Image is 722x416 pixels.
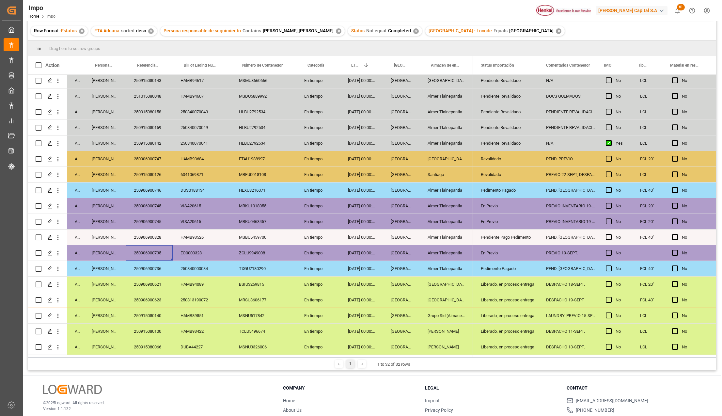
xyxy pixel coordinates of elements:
div: HLBU2792534 [231,104,296,120]
div: PEND. [GEOGRAPHIC_DATA] [538,230,604,245]
div: Press SPACE to select this row. [28,245,473,261]
div: MRSU8606177 [231,292,296,308]
div: Press SPACE to select this row. [598,73,716,88]
div: MRKU1018055 [231,198,296,214]
div: Arrived [67,214,84,229]
span: Persona responsable de seguimiento [95,63,112,68]
div: LCL [632,73,664,88]
div: [PERSON_NAME] [84,245,126,261]
div: [DATE] 00:00:00 [340,261,383,276]
a: Privacy Policy [425,408,453,413]
div: 250840070043 [173,104,231,120]
div: HAMB94089 [173,277,231,292]
div: No [682,152,708,167]
div: En tiempo [296,261,340,276]
div: MSDU5889992 [231,88,296,104]
div: 250840070041 [173,136,231,151]
div: Press SPACE to select this row. [598,339,716,355]
div: [PERSON_NAME] [420,339,473,355]
div: Arrived [67,183,84,198]
div: [DATE] 00:00:00 [340,167,383,182]
a: Home [28,14,39,19]
div: No [616,152,624,167]
div: LCL [632,167,664,182]
div: [PERSON_NAME] [84,167,126,182]
div: MRFU0018108 [231,167,296,182]
span: Contains [243,28,261,33]
div: [GEOGRAPHIC_DATA] [420,73,473,88]
div: No [682,89,708,104]
div: 250915080126 [126,167,173,182]
div: 250906900828 [126,230,173,245]
div: [PERSON_NAME] [84,183,126,198]
div: Almer Tlalnepantla [420,245,473,261]
button: show 61 new notifications [670,3,685,18]
div: DESPACHO 19-SEPT [538,292,604,308]
div: En tiempo [296,277,340,292]
div: Press SPACE to select this row. [28,104,473,120]
div: Impo [28,3,55,13]
div: No [682,104,708,120]
div: 250906900735 [126,245,173,261]
div: DESPACHO 18-SEPT. [538,277,604,292]
span: Not equal [366,28,386,33]
div: TCLU5496674 [231,324,296,339]
div: EO0000328 [173,245,231,261]
div: No [682,136,708,151]
div: [GEOGRAPHIC_DATA] [383,245,420,261]
div: [GEOGRAPHIC_DATA] [383,104,420,120]
span: Equals [494,28,508,33]
div: No [682,73,708,88]
div: HAMB94607 [173,88,231,104]
div: Santiago [420,167,473,182]
div: Press SPACE to select this row. [28,324,473,339]
div: Press SPACE to select this row. [28,308,473,324]
div: Pendiente Revalidado [481,104,530,120]
div: [DATE] 00:00:00 [340,245,383,261]
div: Arrived [67,261,84,276]
div: LCL [632,88,664,104]
div: HAMB93526 [173,230,231,245]
div: Arrived [67,136,84,151]
div: Press SPACE to select this row. [598,261,716,277]
div: En tiempo [296,136,340,151]
div: En tiempo [296,183,340,198]
div: [PERSON_NAME] [84,261,126,276]
span: Drag here to set row groups [49,46,100,51]
div: Arrived [67,88,84,104]
div: VISA20615 [173,214,231,229]
div: ✕ [148,28,154,34]
div: FCL 20" [632,214,664,229]
div: Press SPACE to select this row. [598,277,716,292]
div: Almer Tlalnepantla [420,88,473,104]
div: [DATE] 00:00:00 [340,214,383,229]
div: [PERSON_NAME] [420,324,473,339]
a: Home [283,398,295,403]
div: FCL 20" [632,277,664,292]
div: LCL [632,308,664,323]
div: LCL [632,120,664,135]
div: [PERSON_NAME] [84,120,126,135]
button: [PERSON_NAME] Capital S.A [596,4,670,17]
div: Arrived [67,198,84,214]
div: [DATE] 00:00:00 [340,198,383,214]
div: Almer Tlalnepantla [420,230,473,245]
div: Press SPACE to select this row. [28,183,473,198]
div: Almer Tlalnepantla [420,104,473,120]
div: [PERSON_NAME] [84,324,126,339]
div: Action [45,62,59,68]
div: Revalidado [481,152,530,167]
div: [GEOGRAPHIC_DATA] [383,120,420,135]
div: Arrived [67,120,84,135]
div: Press SPACE to select this row. [28,261,473,277]
div: 250906900623 [126,292,173,308]
div: En tiempo [296,308,340,323]
div: Press SPACE to select this row. [598,167,716,183]
div: En tiempo [296,245,340,261]
div: 250915080158 [126,104,173,120]
div: N/A [538,73,604,88]
div: [PERSON_NAME] [84,151,126,167]
div: Pendiente Revalidado [481,89,530,104]
div: [GEOGRAPHIC_DATA] [383,183,420,198]
div: [GEOGRAPHIC_DATA] [383,230,420,245]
